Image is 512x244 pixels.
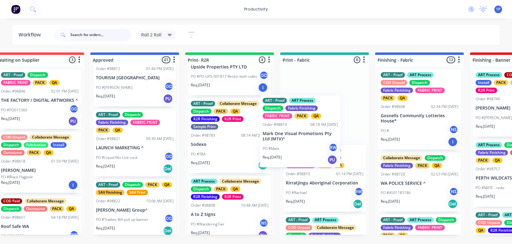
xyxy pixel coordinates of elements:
[141,31,162,38] span: Roll 2 Roll
[11,5,20,14] img: Factory
[70,29,131,41] input: Search for orders...
[18,31,44,39] div: Workflow
[496,6,501,12] span: 1P
[241,5,271,14] div: productivity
